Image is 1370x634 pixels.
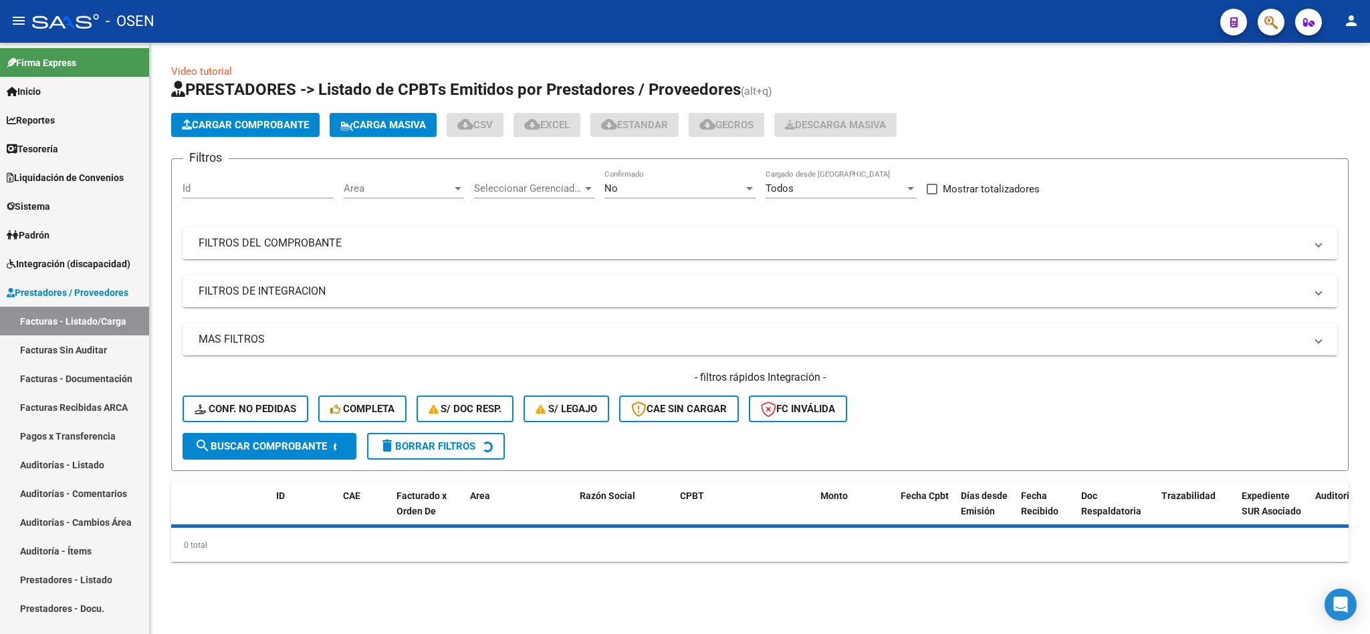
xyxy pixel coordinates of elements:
div: 0 total [171,528,1349,562]
button: FC Inválida [749,395,847,422]
span: Conf. no pedidas [195,403,296,415]
span: Monto [820,490,848,501]
span: EXCEL [524,119,570,131]
datatable-header-cell: CPBT [675,482,815,540]
datatable-header-cell: Facturado x Orden De [391,482,465,540]
span: CSV [457,119,493,131]
button: Buscar Comprobante [183,433,356,460]
button: Carga Masiva [330,113,437,137]
a: Video tutorial [171,65,232,77]
span: Borrar Filtros [379,440,475,452]
mat-panel-title: FILTROS DE INTEGRACION [199,284,1305,299]
div: Open Intercom Messenger [1325,589,1357,621]
span: No [604,182,618,194]
span: Prestadores / Proveedores [7,285,128,300]
mat-expansion-panel-header: FILTROS DE INTEGRACION [183,275,1337,307]
span: Area [470,490,490,501]
mat-icon: delete [379,438,395,454]
mat-icon: cloud_download [699,116,715,132]
datatable-header-cell: ID [271,482,338,540]
mat-panel-title: FILTROS DEL COMPROBANTE [199,236,1305,251]
span: Firma Express [7,55,76,70]
mat-icon: person [1343,13,1359,29]
button: EXCEL [513,113,580,137]
datatable-header-cell: Area [465,482,555,540]
datatable-header-cell: Razón Social [574,482,675,540]
span: (alt+q) [741,85,772,98]
span: Razón Social [580,490,635,501]
span: Doc Respaldatoria [1081,490,1141,516]
button: Estandar [590,113,679,137]
mat-icon: cloud_download [601,116,617,132]
h4: - filtros rápidos Integración - [183,370,1337,385]
span: Tesorería [7,142,58,156]
mat-panel-title: MAS FILTROS [199,332,1305,347]
span: CPBT [680,490,704,501]
button: Cargar Comprobante [171,113,320,137]
span: FC Inválida [761,403,835,415]
span: Mostrar totalizadores [943,181,1040,197]
button: Descarga Masiva [774,113,897,137]
datatable-header-cell: Doc Respaldatoria [1076,482,1156,540]
span: Cargar Comprobante [182,119,309,131]
mat-expansion-panel-header: FILTROS DEL COMPROBANTE [183,227,1337,259]
h3: Filtros [183,148,229,167]
span: Area [344,182,452,194]
span: CAE SIN CARGAR [631,403,727,415]
span: Fecha Cpbt [901,490,949,501]
span: Gecros [699,119,754,131]
mat-icon: cloud_download [524,116,540,132]
span: Carga Masiva [340,119,426,131]
datatable-header-cell: Monto [815,482,895,540]
datatable-header-cell: CAE [338,482,391,540]
span: ID [276,490,285,501]
mat-icon: menu [11,13,27,29]
span: Facturado x Orden De [396,490,447,516]
datatable-header-cell: Fecha Cpbt [895,482,955,540]
span: Estandar [601,119,668,131]
app-download-masive: Descarga masiva de comprobantes (adjuntos) [774,113,897,137]
span: Seleccionar Gerenciador [474,182,582,194]
span: Fecha Recibido [1021,490,1058,516]
mat-icon: cloud_download [457,116,473,132]
datatable-header-cell: Trazabilidad [1156,482,1236,540]
button: Gecros [689,113,764,137]
span: Completa [330,403,394,415]
span: PRESTADORES -> Listado de CPBTs Emitidos por Prestadores / Proveedores [171,80,741,99]
span: Expediente SUR Asociado [1242,490,1301,516]
span: Días desde Emisión [961,490,1008,516]
span: - OSEN [106,7,154,36]
span: Sistema [7,199,50,214]
span: CAE [343,490,360,501]
button: Conf. no pedidas [183,395,308,422]
span: Auditoria [1315,490,1355,501]
span: S/ legajo [536,403,597,415]
button: CSV [447,113,503,137]
button: S/ legajo [524,395,609,422]
button: Completa [318,395,407,422]
button: S/ Doc Resp. [417,395,514,422]
datatable-header-cell: Días desde Emisión [955,482,1016,540]
span: S/ Doc Resp. [429,403,502,415]
datatable-header-cell: Expediente SUR Asociado [1236,482,1310,540]
span: Inicio [7,84,41,99]
mat-icon: search [195,438,211,454]
datatable-header-cell: Fecha Recibido [1016,482,1076,540]
span: Buscar Comprobante [195,440,327,452]
span: Padrón [7,228,49,243]
span: Todos [766,182,794,194]
span: Integración (discapacidad) [7,257,130,271]
span: Trazabilidad [1161,490,1216,501]
button: CAE SIN CARGAR [619,395,739,422]
mat-expansion-panel-header: MAS FILTROS [183,323,1337,355]
span: Descarga Masiva [785,119,886,131]
span: Reportes [7,113,55,128]
span: Liquidación de Convenios [7,170,124,185]
button: Borrar Filtros [367,433,505,460]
